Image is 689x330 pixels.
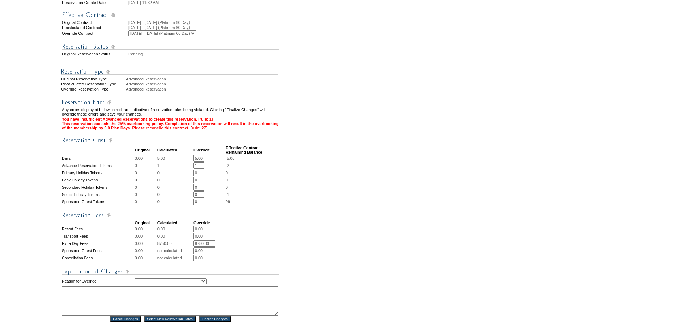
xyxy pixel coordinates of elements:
td: Original [135,146,157,154]
td: 0 [135,177,157,183]
img: Reservation Cost [62,136,279,145]
td: Original [135,221,157,225]
td: 0.00 [157,233,193,239]
span: -5.00 [226,156,234,160]
td: 0 [135,184,157,191]
td: Original Contract [62,20,128,25]
td: Cancellation Fees [62,255,134,261]
td: Primary Holiday Tokens [62,170,134,176]
span: 0 [226,171,228,175]
td: 0 [157,199,193,205]
img: Effective Contract [62,11,279,20]
td: Peak Holiday Tokens [62,177,134,183]
span: 99 [226,200,230,204]
td: Advance Reservation Tokens [62,162,134,169]
td: 0.00 [135,255,157,261]
td: Original Reservation Status [62,52,128,56]
img: Reservation Type [61,67,278,76]
td: 0.00 [157,226,193,232]
td: 0.00 [135,247,157,254]
td: 0 [157,170,193,176]
td: Resort Fees [62,226,134,232]
td: [DATE] 11:32 AM [128,0,279,5]
td: 0 [135,162,157,169]
td: Secondary Holiday Tokens [62,184,134,191]
td: You have insufficient Advanced Reservations to create this reservation. [rule: 1] This reservatio... [62,117,279,130]
span: -1 [226,192,229,197]
input: Select New Reservation Dates [144,316,196,322]
td: Calculated [157,221,193,225]
td: Reservation Create Date [62,0,128,5]
td: 0 [157,177,193,183]
td: 1 [157,162,193,169]
div: Advanced Reservation [126,82,280,86]
td: [DATE] - [DATE] (Platinum 60 Day) [128,25,279,30]
div: Advanced Reservation [126,87,280,91]
input: Finalize Changes [199,316,231,322]
td: Pending [128,52,279,56]
input: Cancel Changes [110,316,141,322]
img: Explanation of Changes [62,267,279,276]
td: Select Holiday Tokens [62,191,134,198]
span: -2 [226,163,229,168]
td: 0 [135,199,157,205]
td: 0 [135,191,157,198]
img: Reservation Errors [62,98,279,107]
div: Recalculated Reservation Type [61,82,125,86]
div: Advanced Reservation [126,77,280,81]
td: Sponsored Guest Fees [62,247,134,254]
td: 3.00 [135,155,157,162]
td: [DATE] - [DATE] (Platinum 60 Day) [128,20,279,25]
td: 0 [157,191,193,198]
span: 0 [226,178,228,182]
td: Recalculated Contract [62,25,128,30]
td: Override [193,221,225,225]
span: 0 [226,185,228,189]
td: not calculated [157,255,193,261]
td: Days [62,155,134,162]
td: Override Contract [62,30,128,36]
td: 0.00 [135,240,157,247]
div: Original Reservation Type [61,77,125,81]
td: not calculated [157,247,193,254]
td: Override [193,146,225,154]
td: 8750.00 [157,240,193,247]
td: Calculated [157,146,193,154]
td: 0.00 [135,226,157,232]
td: Extra Day Fees [62,240,134,247]
td: 0 [157,184,193,191]
div: Override Reservation Type [61,87,125,91]
img: Reservation Status [62,42,279,51]
td: 0 [135,170,157,176]
td: Reason for Override: [62,277,134,285]
td: Sponsored Guest Tokens [62,199,134,205]
td: 0.00 [135,233,157,239]
td: 5.00 [157,155,193,162]
img: Reservation Fees [62,211,279,220]
td: Any errors displayed below, in red, are indicative of reservation rules being violated. Clicking ... [62,108,279,116]
td: Transport Fees [62,233,134,239]
td: Effective Contract Remaining Balance [226,146,279,154]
